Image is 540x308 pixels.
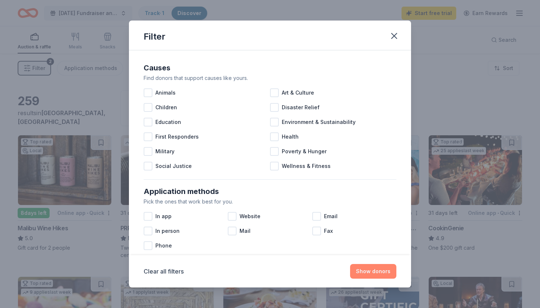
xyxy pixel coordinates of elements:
[155,103,177,112] span: Children
[282,118,356,126] span: Environment & Sustainability
[144,62,396,74] div: Causes
[155,147,174,156] span: Military
[144,267,184,276] button: Clear all filters
[155,88,176,97] span: Animals
[155,212,172,221] span: In app
[144,186,396,197] div: Application methods
[324,227,333,235] span: Fax
[155,118,181,126] span: Education
[144,197,396,206] div: Pick the ones that work best for you.
[350,264,396,279] button: Show donors
[282,88,314,97] span: Art & Culture
[240,212,260,221] span: Website
[282,103,320,112] span: Disaster Relief
[155,227,180,235] span: In person
[282,147,327,156] span: Poverty & Hunger
[282,162,331,170] span: Wellness & Fitness
[144,31,165,43] div: Filter
[282,132,299,141] span: Health
[240,227,251,235] span: Mail
[324,212,338,221] span: Email
[155,132,199,141] span: First Responders
[144,74,396,82] div: Find donors that support causes like yours.
[155,162,192,170] span: Social Justice
[155,241,172,250] span: Phone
